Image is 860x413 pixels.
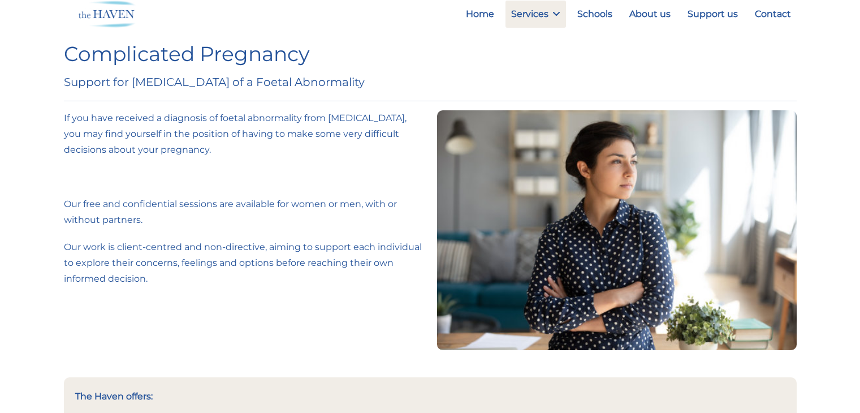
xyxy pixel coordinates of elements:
[460,1,500,28] a: Home
[682,1,744,28] a: Support us
[64,110,423,158] p: If you have received a diagnosis of foetal abnormality from [MEDICAL_DATA], you may find yourself...
[505,1,566,28] a: Services
[64,196,423,228] p: Our free and confidential sessions are available for women or men, with or without partners.
[624,1,676,28] a: About us
[437,110,797,350] img: Young woman discussing problems with counsellor
[749,1,797,28] a: Contact
[64,42,797,66] h1: Complicated Pregnancy
[75,391,153,402] strong: The Haven offers:
[64,239,423,287] p: Our work is client-centred and non-directive, aiming to support each individual to explore their ...
[572,1,618,28] a: Schools
[64,72,797,92] h4: Support for [MEDICAL_DATA] of a Foetal Abnormality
